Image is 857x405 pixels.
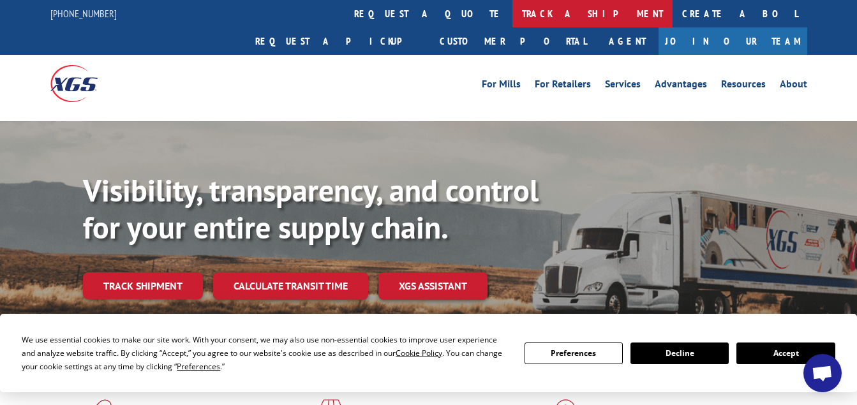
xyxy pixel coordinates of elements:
a: Resources [721,79,766,93]
a: XGS ASSISTANT [378,272,488,300]
a: About [780,79,807,93]
a: Join Our Team [659,27,807,55]
a: Agent [596,27,659,55]
div: We use essential cookies to make our site work. With your consent, we may also use non-essential ... [22,333,509,373]
a: Advantages [655,79,707,93]
a: Calculate transit time [213,272,368,300]
a: For Mills [482,79,521,93]
a: Track shipment [83,272,203,299]
a: Request a pickup [246,27,430,55]
a: Customer Portal [430,27,596,55]
a: For Retailers [535,79,591,93]
span: Cookie Policy [396,348,442,358]
button: Preferences [525,342,623,364]
a: [PHONE_NUMBER] [50,7,117,20]
a: Services [605,79,641,93]
b: Visibility, transparency, and control for your entire supply chain. [83,170,539,247]
span: Preferences [177,361,220,372]
button: Accept [736,342,835,364]
div: Open chat [803,354,842,392]
button: Decline [630,342,729,364]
